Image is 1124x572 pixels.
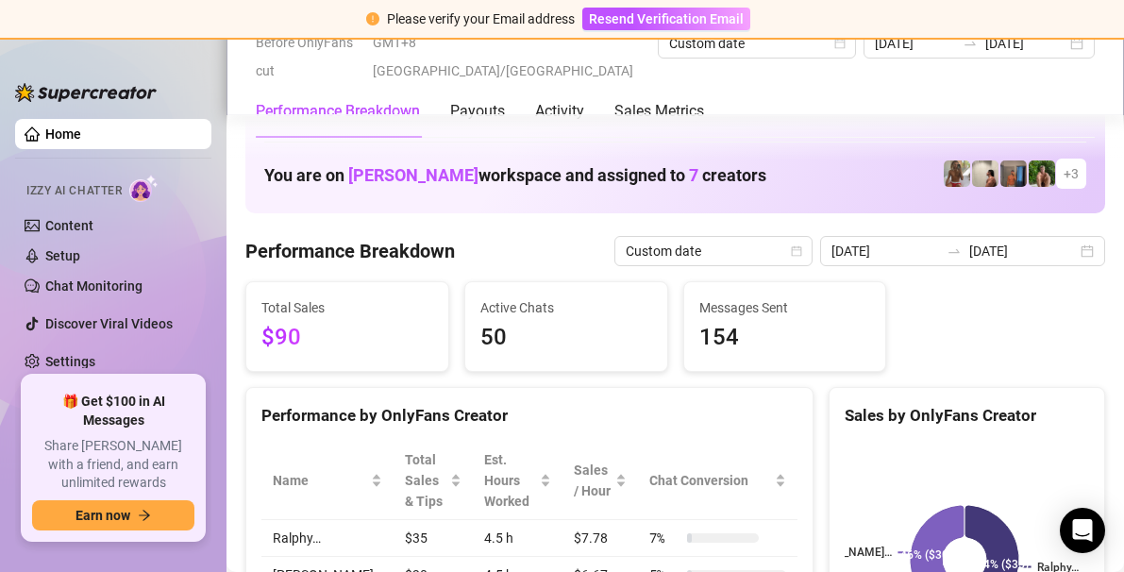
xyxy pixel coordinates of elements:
span: to [963,36,978,51]
span: Before OnlyFans cut [256,28,361,85]
span: Active Chats [480,297,652,318]
td: 4.5 h [473,520,562,557]
img: AI Chatter [129,175,159,202]
span: $90 [261,320,433,356]
div: Performance Breakdown [256,100,420,123]
span: Sales / Hour [574,460,612,501]
img: Ralphy [972,160,998,187]
div: Payouts [450,100,505,123]
span: [PERSON_NAME] [348,165,478,185]
div: Sales by OnlyFans Creator [845,403,1089,429]
th: Sales / Hour [562,442,638,520]
span: swap-right [947,244,962,259]
input: Start date [831,241,939,261]
input: Start date [875,33,956,54]
input: End date [969,241,1077,261]
span: 🎁 Get $100 in AI Messages [32,393,194,429]
div: Open Intercom Messenger [1060,508,1105,553]
span: Chat Conversion [649,470,771,491]
span: 50 [480,320,652,356]
th: Total Sales & Tips [394,442,473,520]
span: Custom date [626,237,801,265]
td: Ralphy… [261,520,394,557]
h1: You are on workspace and assigned to creators [264,165,766,186]
div: Please verify your Email address [387,8,575,29]
a: Content [45,218,93,233]
div: Sales Metrics [614,100,704,123]
span: arrow-right [138,509,151,522]
span: 7 [689,165,698,185]
span: calendar [791,245,802,257]
span: exclamation-circle [366,12,379,25]
img: Wayne [1000,160,1027,187]
span: Share [PERSON_NAME] with a friend, and earn unlimited rewards [32,437,194,493]
button: Earn nowarrow-right [32,500,194,530]
input: End date [985,33,1066,54]
th: Chat Conversion [638,442,797,520]
img: Nathaniel [944,160,970,187]
span: Messages Sent [699,297,871,318]
a: Home [45,126,81,142]
span: calendar [834,38,846,49]
span: + 3 [1064,163,1079,184]
span: GMT+8 [GEOGRAPHIC_DATA]/[GEOGRAPHIC_DATA] [373,28,646,85]
h4: Performance Breakdown [245,238,455,264]
a: Settings [45,354,95,369]
span: swap-right [963,36,978,51]
text: [PERSON_NAME]… [797,547,892,560]
span: Total Sales & Tips [405,449,446,512]
button: Resend Verification Email [582,8,750,30]
span: Izzy AI Chatter [26,182,122,200]
a: Chat Monitoring [45,278,143,294]
a: Setup [45,248,80,263]
th: Name [261,442,394,520]
span: 7 % [649,528,679,548]
div: Performance by OnlyFans Creator [261,403,797,429]
span: Earn now [75,508,130,523]
img: Nathaniel [1029,160,1055,187]
a: Discover Viral Videos [45,316,173,331]
span: Custom date [669,29,845,58]
span: Resend Verification Email [589,11,744,26]
td: $7.78 [562,520,638,557]
span: 154 [699,320,871,356]
span: to [947,244,962,259]
img: logo-BBDzfeDw.svg [15,83,157,102]
td: $35 [394,520,473,557]
span: Name [273,470,367,491]
div: Est. Hours Worked [484,449,536,512]
span: Total Sales [261,297,433,318]
div: Activity [535,100,584,123]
